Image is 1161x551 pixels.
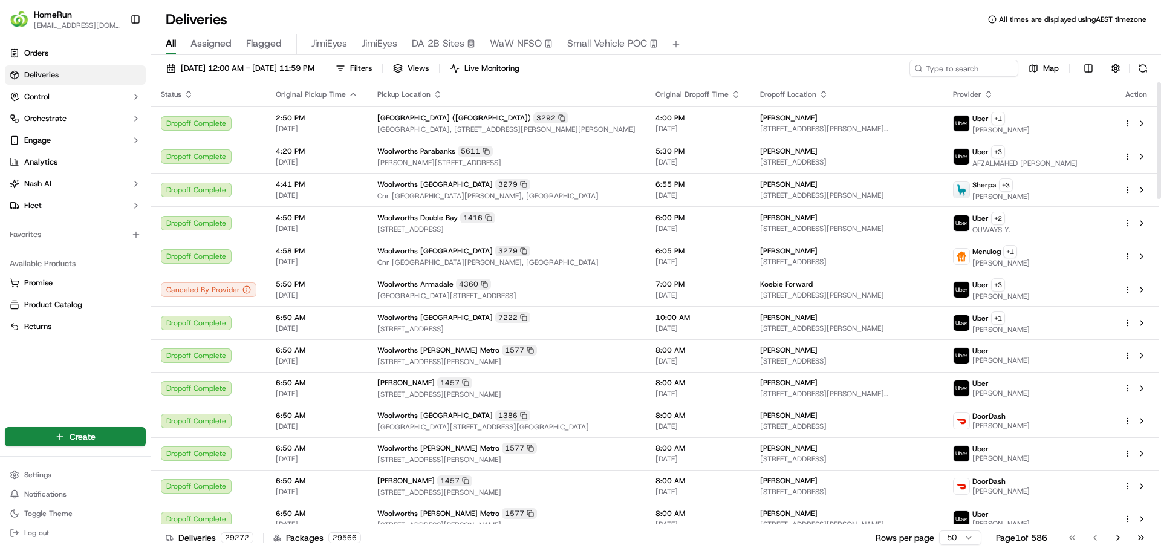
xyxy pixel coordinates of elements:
span: Toggle Theme [24,509,73,518]
button: Returns [5,317,146,336]
span: DoorDash [972,411,1006,421]
span: [DATE] [655,157,741,167]
span: Orchestrate [24,113,67,124]
span: All times are displayed using AEST timezone [999,15,1146,24]
span: 10:00 AM [655,313,741,322]
span: [DATE] [655,224,741,233]
span: [STREET_ADDRESS][PERSON_NAME] [377,357,636,367]
img: doordash_logo_v2.png [954,478,969,494]
h1: Deliveries [166,10,227,29]
span: [PERSON_NAME] [760,476,818,486]
span: [PERSON_NAME] [760,378,818,388]
span: [PERSON_NAME] [972,454,1030,463]
div: 1386 [495,410,530,421]
button: Live Monitoring [444,60,525,77]
span: 4:20 PM [276,146,358,156]
img: HomeRun [10,10,29,29]
span: [PERSON_NAME] [972,325,1030,334]
span: 7:00 PM [655,279,741,289]
div: 3279 [495,246,530,256]
button: Canceled By Provider [161,282,256,297]
button: +1 [991,112,1005,125]
span: [PERSON_NAME] [972,486,1030,496]
button: [DATE] 12:00 AM - [DATE] 11:59 PM [161,60,320,77]
span: Flagged [246,36,282,51]
span: Woolworths [GEOGRAPHIC_DATA] [377,313,493,322]
span: 5:30 PM [655,146,741,156]
span: Filters [350,63,372,74]
span: 8:00 AM [655,411,741,420]
img: uber-new-logo.jpeg [954,282,969,298]
img: uber-new-logo.jpeg [954,348,969,364]
span: All [166,36,176,51]
span: 8:00 AM [655,443,741,453]
div: 4360 [456,279,491,290]
span: [STREET_ADDRESS][PERSON_NAME][PERSON_NAME] [760,520,934,529]
span: [PERSON_NAME] [760,345,818,355]
span: 6:50 AM [276,476,358,486]
span: [PERSON_NAME] [972,258,1030,268]
div: 1577 [502,508,537,519]
span: [PERSON_NAME] [760,146,818,156]
span: 8:00 AM [655,476,741,486]
span: [GEOGRAPHIC_DATA], [STREET_ADDRESS][PERSON_NAME][PERSON_NAME] [377,125,636,134]
span: [STREET_ADDRESS][PERSON_NAME] [377,487,636,497]
span: [STREET_ADDRESS][PERSON_NAME] [760,324,934,333]
span: [PERSON_NAME] [377,378,435,388]
span: [STREET_ADDRESS][PERSON_NAME] [760,191,934,200]
span: [PERSON_NAME] [972,388,1030,398]
span: [GEOGRAPHIC_DATA][STREET_ADDRESS][GEOGRAPHIC_DATA] [377,422,636,432]
button: +2 [991,212,1005,225]
span: AFZALMAHED [PERSON_NAME] [972,158,1078,168]
a: Deliveries [5,65,146,85]
span: 6:50 AM [276,509,358,518]
span: Pickup Location [377,90,431,99]
span: [STREET_ADDRESS][PERSON_NAME] [760,290,934,300]
span: Analytics [24,157,57,168]
span: Woolworths [PERSON_NAME] Metro [377,345,499,355]
span: Uber [972,280,989,290]
a: Orders [5,44,146,63]
span: Log out [24,528,49,538]
span: [DATE] [276,454,358,464]
span: JimiEyes [311,36,347,51]
span: [DATE] [655,356,741,366]
span: 6:05 PM [655,246,741,256]
span: HomeRun [34,8,72,21]
button: Toggle Theme [5,505,146,522]
span: [DATE] [276,191,358,200]
span: [DATE] [276,157,358,167]
button: +3 [999,178,1013,192]
span: 8:00 AM [655,345,741,355]
span: Nash AI [24,178,51,189]
span: [GEOGRAPHIC_DATA][STREET_ADDRESS] [377,291,636,301]
span: 5:50 PM [276,279,358,289]
span: [STREET_ADDRESS] [760,157,934,167]
button: Notifications [5,486,146,503]
span: 6:50 AM [276,378,358,388]
div: 1577 [502,443,537,454]
img: uber-new-logo.jpeg [954,149,969,165]
span: [DATE] [655,422,741,431]
span: WaW NFSO [490,36,542,51]
div: 1457 [437,377,472,388]
img: uber-new-logo.jpeg [954,446,969,461]
span: [DATE] [276,520,358,529]
span: [PERSON_NAME] [377,476,435,486]
span: [STREET_ADDRESS] [377,224,636,234]
span: Provider [953,90,981,99]
span: Uber [972,114,989,123]
span: Map [1043,63,1059,74]
span: Uber [972,509,989,519]
span: DoorDash [972,477,1006,486]
span: [DATE] [655,487,741,497]
img: uber-new-logo.jpeg [954,315,969,331]
span: 8:00 AM [655,378,741,388]
span: Uber [972,379,989,388]
span: Woolworths Parabanks [377,146,455,156]
span: 2:50 PM [276,113,358,123]
button: Engage [5,131,146,150]
span: [STREET_ADDRESS] [760,257,934,267]
span: Engage [24,135,51,146]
